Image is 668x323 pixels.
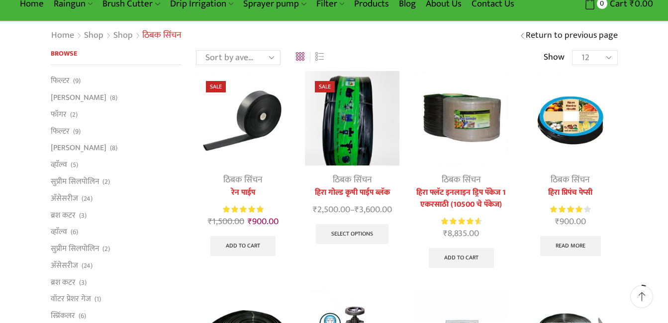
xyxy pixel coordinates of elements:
a: हिरा प्रिपंच पेप्सी [523,187,617,199]
img: Flat Inline [414,71,508,165]
span: Sale [315,81,335,92]
span: ₹ [555,214,560,229]
bdi: 3,600.00 [355,202,392,217]
a: Return to previous page [526,29,618,42]
h1: ठिबक सिंचन [142,30,182,41]
a: व्हाॅल्व [51,224,67,241]
span: (8) [110,143,117,153]
span: Rated out of 5 [441,216,479,227]
a: Home [51,29,75,42]
span: (24) [82,261,93,271]
a: अ‍ॅसेसरीज [51,257,78,274]
a: ब्रश कटर [51,274,76,291]
span: Rated out of 5 [550,204,582,215]
a: हिरा फ्लॅट इनलाइन ड्रिप पॅकेज 1 एकरसाठी (10500 चे पॅकेज) [414,187,508,211]
span: ₹ [443,226,448,241]
a: Shop [113,29,133,42]
span: Sale [206,81,226,92]
nav: Breadcrumb [51,29,182,42]
span: Browse [51,48,77,59]
span: Rated out of 5 [223,204,263,215]
bdi: 900.00 [555,214,586,229]
span: (3) [79,278,87,288]
span: (6) [71,227,78,237]
span: Show [544,51,565,64]
span: (2) [102,177,110,187]
a: रेन पाईप [196,187,290,199]
span: (6) [79,311,86,321]
a: ठिबक सिंचन [333,172,372,187]
bdi: 1,500.00 [208,214,244,229]
span: (2) [102,244,110,254]
span: ₹ [355,202,359,217]
bdi: 900.00 [248,214,279,229]
span: (2) [70,110,78,120]
span: (1) [95,294,101,304]
a: Shop [84,29,104,42]
a: अ‍ॅसेसरीज [51,190,78,207]
a: [PERSON_NAME] [51,89,106,106]
span: (8) [110,93,117,103]
img: हिरा गोल्ड कृषी पाईप ब्लॅक [305,71,399,165]
span: ₹ [248,214,252,229]
bdi: 8,835.00 [443,226,479,241]
a: Select options for “हिरा गोल्ड कृषी पाईप ब्लॅक” [316,224,388,244]
a: Add to cart: “रेन पाईप” [210,236,276,256]
div: Rated 4.67 out of 5 [441,216,481,227]
a: सुप्रीम सिलपोलिन [51,173,99,190]
span: (5) [71,160,78,170]
a: [PERSON_NAME] [51,140,106,157]
a: ठिबक सिंचन [551,172,590,187]
select: Shop order [196,50,281,65]
span: (3) [79,211,87,221]
span: ₹ [313,202,317,217]
span: (24) [82,194,93,204]
a: हिरा गोल्ड कृषी पाईप ब्लॅक [305,187,399,199]
a: Add to cart: “हिरा फ्लॅट इनलाइन ड्रिप पॅकेज 1 एकरसाठी (10500 चे पॅकेज)” [429,248,494,268]
a: ठिबक सिंचन [442,172,481,187]
a: ब्रश कटर [51,207,76,224]
a: वॉटर प्रेशर गेज [51,291,91,308]
a: सुप्रीम सिलपोलिन [51,241,99,257]
a: फॉगर [51,106,67,123]
span: (9) [73,127,81,137]
div: Rated 4.00 out of 5 [550,204,590,215]
a: फिल्टर [51,123,70,140]
a: ठिबक सिंचन [223,172,263,187]
div: Rated 5.00 out of 5 [223,204,263,215]
span: ₹ [208,214,212,229]
span: – [305,203,399,217]
img: Heera Pre Punch Pepsi [523,71,617,165]
a: व्हाॅल्व [51,157,67,173]
bdi: 2,500.00 [313,202,350,217]
a: Select options for “हिरा प्रिपंच पेप्सी” [540,236,601,256]
a: फिल्टर [51,75,70,89]
span: (9) [73,76,81,86]
img: Heera Rain Pipe [196,71,290,165]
